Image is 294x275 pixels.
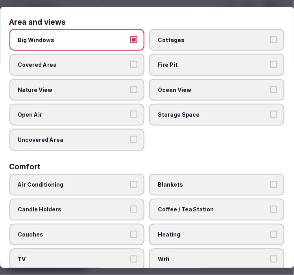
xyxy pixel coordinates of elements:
[9,163,41,170] h3: Comfort
[131,136,138,143] button: Uncovered Area
[131,111,138,118] button: Open Air
[270,111,277,118] button: Storage Space
[131,86,138,93] button: Nature View
[158,111,268,119] span: Storage Space
[270,231,277,238] button: Heating
[131,231,138,238] button: Couches
[18,36,128,44] span: Big Windows
[18,61,128,69] span: Covered Area
[18,111,128,119] span: Open Air
[270,256,277,263] button: Wifi
[18,86,128,93] span: Nature View
[158,256,268,264] span: Wifi
[270,61,277,68] button: Fire Pit
[158,181,268,189] span: Blankets
[270,206,277,213] button: Coffee / Tea Station
[158,206,268,214] span: Coffee / Tea Station
[131,36,138,43] button: Big Windows
[18,136,128,143] span: Uncovered Area
[9,18,66,26] h3: Area and views
[18,231,128,238] span: Couches
[158,36,268,44] span: Cottages
[131,61,138,68] button: Covered Area
[131,256,138,263] button: TV
[131,206,138,213] button: Candle Holders
[18,206,128,214] span: Candle Holders
[18,181,128,189] span: Air Conditioning
[158,86,268,93] span: Ocean View
[131,181,138,188] button: Air Conditioning
[18,256,128,264] span: TV
[270,86,277,93] button: Ocean View
[158,61,268,69] span: Fire Pit
[158,231,268,238] span: Heating
[270,181,277,188] button: Blankets
[270,36,277,43] button: Cottages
